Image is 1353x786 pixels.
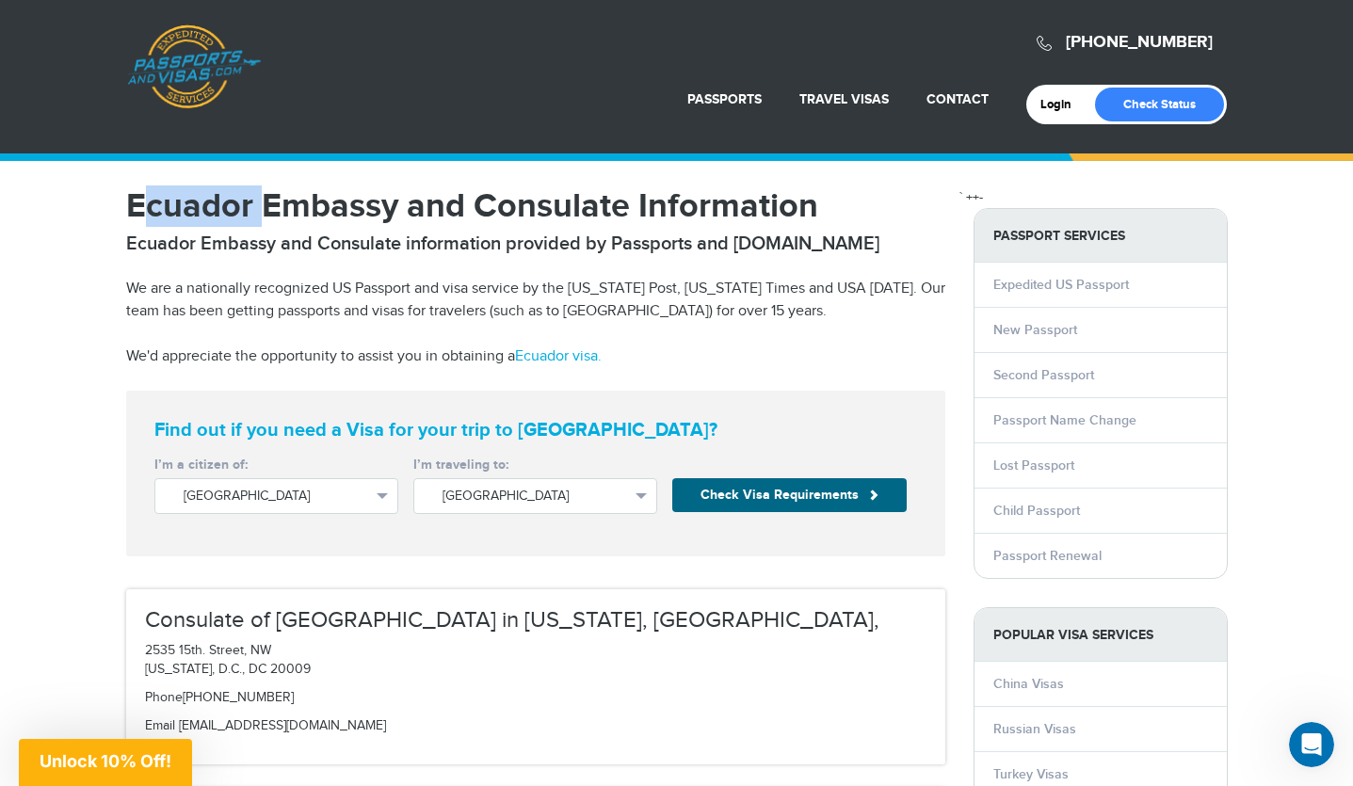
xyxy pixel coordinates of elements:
[154,478,398,514] button: [GEOGRAPHIC_DATA]
[413,478,657,514] button: [GEOGRAPHIC_DATA]
[145,642,926,680] p: 2535 15th. Street, NW [US_STATE], D.C., DC 20009
[993,676,1064,692] a: China Visas
[126,345,945,368] p: We'd appreciate the opportunity to assist you in obtaining a
[1040,97,1085,112] a: Login
[515,347,602,365] a: Ecuador visa.
[672,478,907,512] button: Check Visa Requirements
[127,24,261,109] a: Passports & [DOMAIN_NAME]
[993,322,1077,338] a: New Passport
[443,487,628,505] span: [GEOGRAPHIC_DATA]
[687,91,762,107] a: Passports
[413,456,657,474] label: I’m traveling to:
[179,718,386,733] a: [EMAIL_ADDRESS][DOMAIN_NAME]
[993,457,1074,473] a: Lost Passport
[974,209,1227,263] strong: PASSPORT SERVICES
[799,91,889,107] a: Travel Visas
[145,608,926,633] h3: Consulate of [GEOGRAPHIC_DATA] in [US_STATE], [GEOGRAPHIC_DATA],
[974,608,1227,662] strong: Popular Visa Services
[993,367,1094,383] a: Second Passport
[40,751,171,771] span: Unlock 10% Off!
[145,690,183,705] span: Phone
[1095,88,1224,121] a: Check Status
[993,277,1129,293] a: Expedited US Passport
[145,718,175,733] span: Email
[154,456,398,474] label: I’m a citizen of:
[993,721,1076,737] a: Russian Visas
[993,766,1069,782] a: Turkey Visas
[993,503,1080,519] a: Child Passport
[19,739,192,786] div: Unlock 10% Off!
[1289,722,1334,767] iframe: Intercom live chat
[126,189,945,223] h1: Ecuador Embassy and Consulate Information
[145,689,926,708] p: [PHONE_NUMBER]
[1066,32,1213,53] a: [PHONE_NUMBER]
[184,487,369,505] span: [GEOGRAPHIC_DATA]
[154,419,917,441] strong: Find out if you need a Visa for your trip to [GEOGRAPHIC_DATA]?
[126,278,945,323] p: We are a nationally recognized US Passport and visa service by the [US_STATE] Post, [US_STATE] Ti...
[993,548,1102,564] a: Passport Renewal
[126,233,945,255] h2: Ecuador Embassy and Consulate information provided by Passports and [DOMAIN_NAME]
[926,91,989,107] a: Contact
[993,412,1136,428] a: Passport Name Change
